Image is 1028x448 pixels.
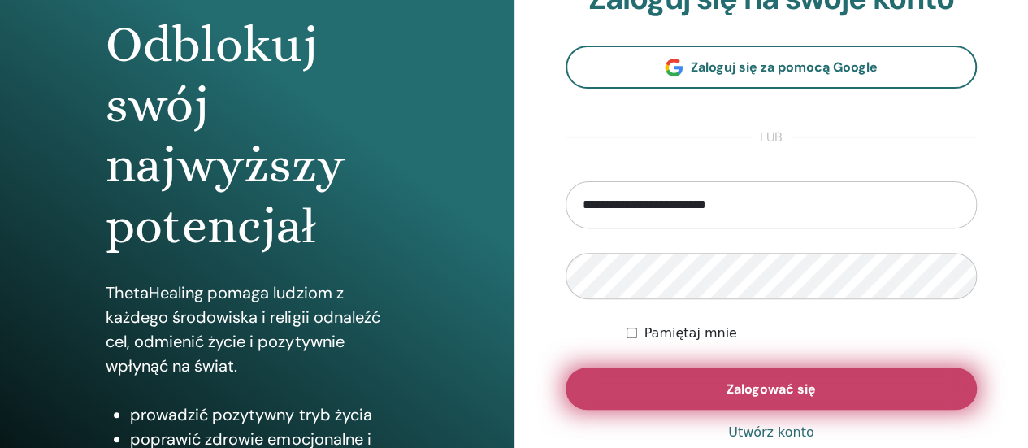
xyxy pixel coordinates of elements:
font: Odblokuj swój najwyższy potencjał [106,15,344,254]
button: Zalogować się [566,368,978,410]
font: Lub [760,128,783,146]
font: prowadzić pozytywny tryb życia [130,404,371,425]
font: Zalogować się [727,381,816,398]
font: Zaloguj się za pomocą Google [691,59,878,76]
div: Utrzymuj moje uwierzytelnienie na czas nieokreślony lub do momentu ręcznego wylogowania [627,324,977,343]
a: Zaloguj się za pomocą Google [566,46,978,89]
a: Utwórz konto [728,423,814,442]
font: ThetaHealing pomaga ludziom z każdego środowiska i religii odnaleźć cel, odmienić życie i pozytyw... [106,282,380,376]
font: Utwórz konto [728,424,814,440]
font: Pamiętaj mnie [644,325,736,341]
